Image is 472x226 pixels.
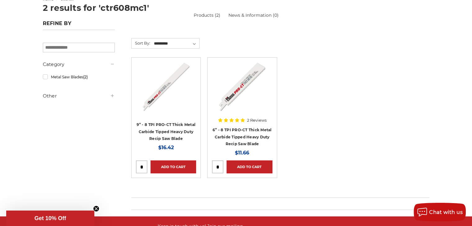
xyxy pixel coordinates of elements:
[34,215,66,221] span: Get 10% Off
[151,160,196,173] a: Add to Cart
[153,39,199,48] select: Sort By:
[93,206,99,212] button: Close teaser
[43,61,115,68] h5: Category
[6,211,94,226] div: Get 10% OffClose teaser
[247,118,267,122] span: 2 Reviews
[136,62,196,122] a: Morse PRO-CT 9 inch 8 TPI thick metal reciprocating saw blade, carbide-tipped for heavy-duty cutt...
[43,4,429,12] h1: 2 results for 'ctr608mc1'
[429,209,463,215] span: Chat with us
[213,128,272,146] a: 6” - 8 TPI PRO-CT Thick Metal Carbide Tipped Heavy Duty Recip Saw Blade
[43,72,115,82] a: Metal Saw Blades
[235,150,249,156] span: $11.66
[141,62,191,111] img: Morse PRO-CT 9 inch 8 TPI thick metal reciprocating saw blade, carbide-tipped for heavy-duty cutt...
[228,12,278,19] a: News & Information (0)
[414,203,466,221] button: Chat with us
[227,160,272,173] a: Add to Cart
[212,62,272,122] a: MK Morse Pro Line-CT 6 inch 8 TPI thick metal reciprocating saw blade, carbide-tipped for heavy-d...
[43,92,115,100] h5: Other
[137,122,196,141] a: 9” - 8 TPI PRO-CT Thick Metal Carbide Tipped Heavy Duty Recip Saw Blade
[132,38,150,48] label: Sort By:
[83,75,88,79] span: (2)
[158,145,174,150] span: $16.42
[194,12,220,18] a: Products (2)
[217,62,267,111] img: MK Morse Pro Line-CT 6 inch 8 TPI thick metal reciprocating saw blade, carbide-tipped for heavy-d...
[43,20,115,30] h5: Refine by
